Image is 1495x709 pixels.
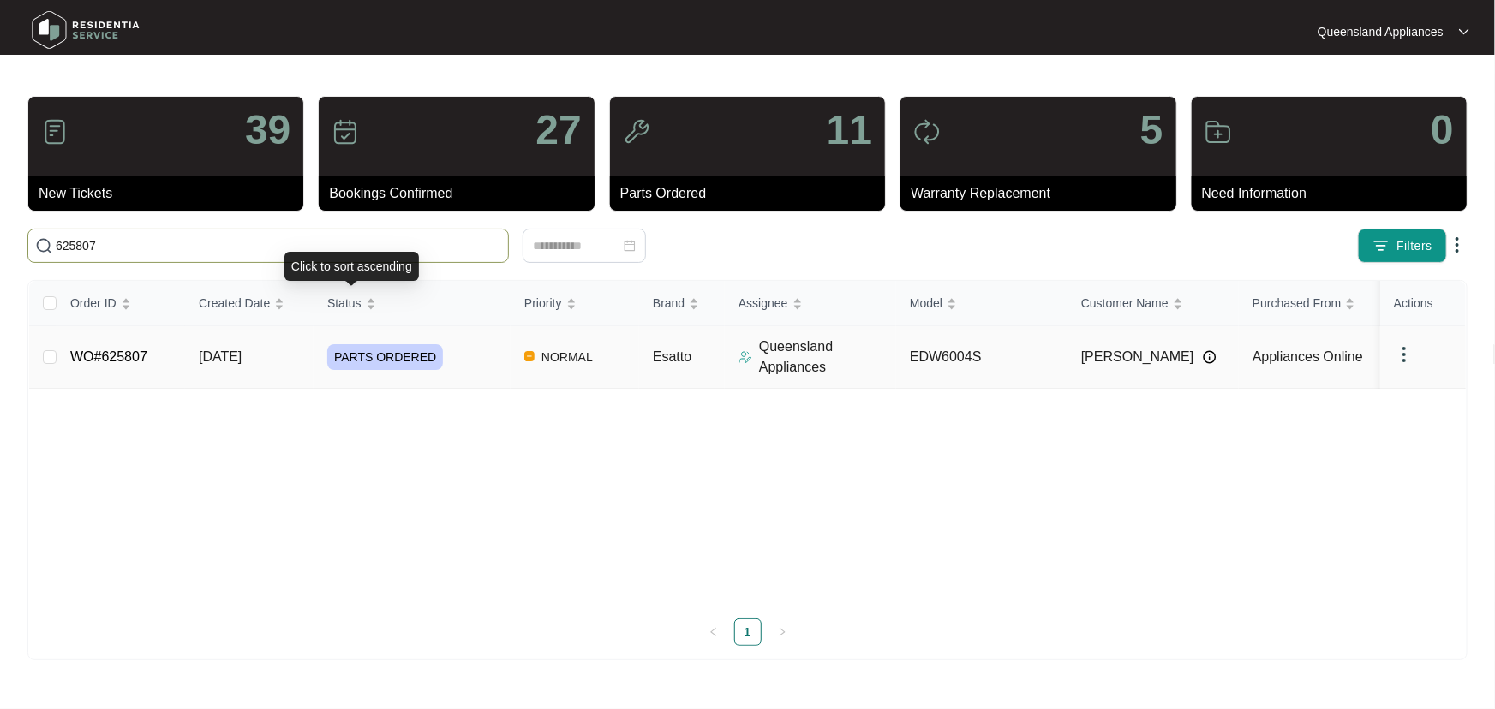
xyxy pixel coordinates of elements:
[768,618,796,646] li: Next Page
[653,349,691,364] span: Esatto
[327,344,443,370] span: PARTS ORDERED
[1372,237,1390,254] img: filter icon
[329,183,594,204] p: Bookings Confirmed
[700,618,727,646] button: left
[35,237,52,254] img: search-icon
[535,110,581,151] p: 27
[739,294,788,313] span: Assignee
[327,294,362,313] span: Status
[57,281,185,326] th: Order ID
[199,349,242,364] span: [DATE]
[735,619,761,645] a: 1
[284,252,419,281] div: Click to sort ascending
[910,294,942,313] span: Model
[777,627,787,637] span: right
[759,337,896,378] p: Queensland Appliances
[1447,235,1468,255] img: dropdown arrow
[1396,237,1432,255] span: Filters
[39,183,303,204] p: New Tickets
[535,347,600,367] span: NORMAL
[700,618,727,646] li: Previous Page
[911,183,1175,204] p: Warranty Replacement
[524,351,535,361] img: Vercel Logo
[1067,281,1239,326] th: Customer Name
[896,326,1067,389] td: EDW6004S
[1203,350,1217,364] img: Info icon
[1081,347,1194,367] span: [PERSON_NAME]
[1394,344,1414,365] img: dropdown arrow
[70,349,147,364] a: WO#625807
[709,627,719,637] span: left
[1202,183,1467,204] p: Need Information
[739,350,752,364] img: Assigner Icon
[623,118,650,146] img: icon
[913,118,941,146] img: icon
[1318,23,1444,40] p: Queensland Appliances
[1358,229,1447,263] button: filter iconFilters
[185,281,314,326] th: Created Date
[1253,349,1363,364] span: Appliances Online
[725,281,896,326] th: Assignee
[199,294,270,313] span: Created Date
[827,110,872,151] p: 11
[1431,110,1454,151] p: 0
[653,294,685,313] span: Brand
[896,281,1067,326] th: Model
[1239,281,1410,326] th: Purchased From
[41,118,69,146] img: icon
[332,118,359,146] img: icon
[1459,27,1469,36] img: dropdown arrow
[1380,281,1466,326] th: Actions
[734,618,762,646] li: 1
[26,4,146,56] img: residentia service logo
[620,183,885,204] p: Parts Ordered
[1081,294,1169,313] span: Customer Name
[768,618,796,646] button: right
[56,236,501,255] input: Search by Order Id, Assignee Name, Customer Name, Brand and Model
[639,281,725,326] th: Brand
[70,294,117,313] span: Order ID
[511,281,639,326] th: Priority
[1140,110,1163,151] p: 5
[314,281,511,326] th: Status
[245,110,290,151] p: 39
[1205,118,1232,146] img: icon
[524,294,562,313] span: Priority
[1253,294,1341,313] span: Purchased From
